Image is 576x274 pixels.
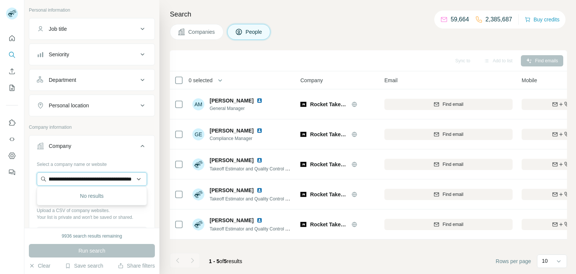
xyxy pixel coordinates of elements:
span: Company [300,77,323,84]
div: Department [49,76,76,84]
button: Use Surfe API [6,132,18,146]
div: 9936 search results remaining [62,233,122,239]
span: Rocket Takeoffs [310,101,348,108]
button: Search [6,48,18,62]
span: Rocket Takeoffs [310,191,348,198]
span: Rocket Takeoffs [310,221,348,228]
img: Avatar [192,158,204,170]
button: Feedback [6,166,18,179]
img: Logo of Rocket Takeoffs [300,191,306,197]
span: Rocket Takeoffs [310,161,348,168]
button: Clear [29,262,50,269]
button: Use Surfe on LinkedIn [6,116,18,129]
p: Your list is private and won't be saved or shared. [37,214,147,221]
div: No results [39,188,145,203]
button: Find email [384,189,513,200]
button: Seniority [29,45,154,63]
img: Logo of Rocket Takeoffs [300,161,306,167]
p: 2,385,687 [486,15,512,24]
button: Department [29,71,154,89]
button: Share filters [118,262,155,269]
span: Rocket Takeoffs [310,131,348,138]
span: Find email [442,131,463,138]
button: Personal location [29,96,154,114]
button: Find email [384,129,513,140]
span: 1 - 5 [209,258,219,264]
div: Seniority [49,51,69,58]
div: Select a company name or website [37,158,147,168]
span: of [219,258,224,264]
img: LinkedIn logo [256,187,262,193]
button: Find email [384,99,513,110]
p: 10 [542,257,548,265]
img: LinkedIn logo [256,128,262,134]
img: Avatar [192,188,204,200]
p: Company information [29,124,155,131]
div: GE [192,128,204,140]
button: Enrich CSV [6,65,18,78]
span: 5 [224,258,227,264]
p: Upload a CSV of company websites. [37,207,147,214]
div: Personal location [49,102,89,109]
span: Find email [442,161,463,168]
span: [PERSON_NAME] [210,157,253,164]
span: [PERSON_NAME] [210,127,253,134]
button: Job title [29,20,154,38]
img: Logo of Rocket Takeoffs [300,131,306,137]
p: Personal information [29,7,155,14]
span: Rows per page [496,257,531,265]
span: [PERSON_NAME] [210,217,253,224]
span: Takeoff Estimator and Quality Control Assurance Rep [210,226,316,232]
span: Email [384,77,397,84]
p: 59,664 [451,15,469,24]
button: Buy credits [525,14,559,25]
img: LinkedIn logo [256,98,262,104]
span: Mobile [522,77,537,84]
img: Avatar [192,218,204,230]
img: LinkedIn logo [256,217,262,223]
button: Company [29,137,154,158]
button: My lists [6,81,18,95]
span: General Manager [210,105,271,112]
span: Companies [188,28,216,36]
div: Company [49,142,71,150]
span: Find email [442,221,463,228]
button: Save search [65,262,103,269]
span: results [209,258,242,264]
span: Takeoff Estimator and Quality Control Assurance Rep (Part Time) [210,196,339,202]
button: Find email [384,159,513,170]
button: Find email [384,219,513,230]
span: People [246,28,263,36]
span: Find email [442,101,463,108]
span: Takeoff Estimator and Quality Control Assurance Representative [210,166,338,172]
span: Find email [442,191,463,198]
button: Dashboard [6,149,18,163]
div: Job title [49,25,67,33]
img: Logo of Rocket Takeoffs [300,101,306,107]
img: LinkedIn logo [256,157,262,163]
div: AM [192,98,204,110]
button: Upload a list of companies [37,227,147,240]
h4: Search [170,9,567,20]
span: Compliance Manager [210,135,271,142]
span: 0 selected [189,77,213,84]
span: [PERSON_NAME] [210,97,253,104]
span: [PERSON_NAME] [210,187,253,194]
button: Quick start [6,32,18,45]
img: Logo of Rocket Takeoffs [300,221,306,227]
